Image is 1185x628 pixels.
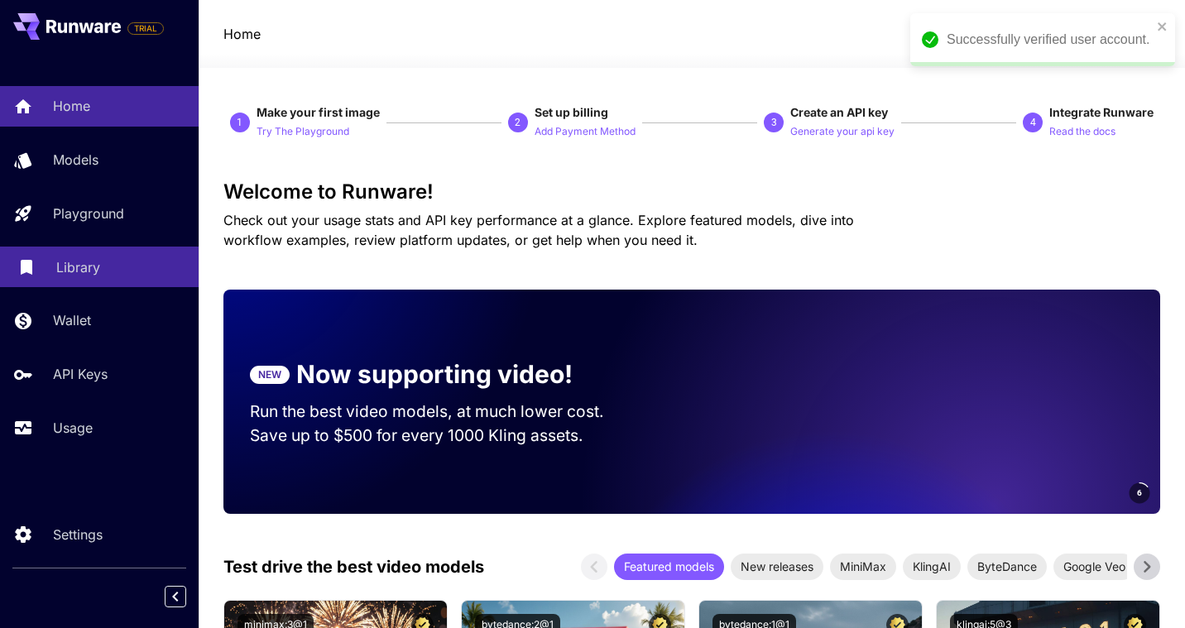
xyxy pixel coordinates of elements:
[250,424,636,448] p: Save up to $500 for every 1000 Kling assets.
[53,310,91,330] p: Wallet
[535,121,636,141] button: Add Payment Method
[1030,115,1036,130] p: 4
[614,558,724,575] span: Featured models
[1049,105,1154,119] span: Integrate Runware
[237,115,242,130] p: 1
[731,554,823,580] div: New releases
[53,418,93,438] p: Usage
[53,364,108,384] p: API Keys
[535,124,636,140] p: Add Payment Method
[1049,121,1115,141] button: Read the docs
[614,554,724,580] div: Featured models
[1053,554,1135,580] div: Google Veo
[535,105,608,119] span: Set up billing
[790,121,895,141] button: Generate your api key
[830,558,896,575] span: MiniMax
[223,24,261,44] a: Home
[257,105,380,119] span: Make your first image
[223,554,484,579] p: Test drive the best video models
[1053,558,1135,575] span: Google Veo
[903,554,961,580] div: KlingAI
[903,558,961,575] span: KlingAI
[127,18,164,38] span: Add your payment card to enable full platform functionality.
[128,22,163,35] span: TRIAL
[790,105,888,119] span: Create an API key
[790,124,895,140] p: Generate your api key
[177,582,199,611] div: Collapse sidebar
[53,525,103,544] p: Settings
[515,115,521,130] p: 2
[830,554,896,580] div: MiniMax
[257,124,349,140] p: Try The Playground
[53,150,98,170] p: Models
[967,554,1047,580] div: ByteDance
[1049,124,1115,140] p: Read the docs
[967,558,1047,575] span: ByteDance
[771,115,777,130] p: 3
[53,204,124,223] p: Playground
[223,180,1160,204] h3: Welcome to Runware!
[223,212,854,248] span: Check out your usage stats and API key performance at a glance. Explore featured models, dive int...
[947,30,1152,50] div: Successfully verified user account.
[250,400,636,424] p: Run the best video models, at much lower cost.
[223,24,261,44] nav: breadcrumb
[165,586,186,607] button: Collapse sidebar
[56,257,100,277] p: Library
[296,356,573,393] p: Now supporting video!
[53,96,90,116] p: Home
[731,558,823,575] span: New releases
[1137,487,1142,499] span: 6
[257,121,349,141] button: Try The Playground
[1157,20,1168,33] button: close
